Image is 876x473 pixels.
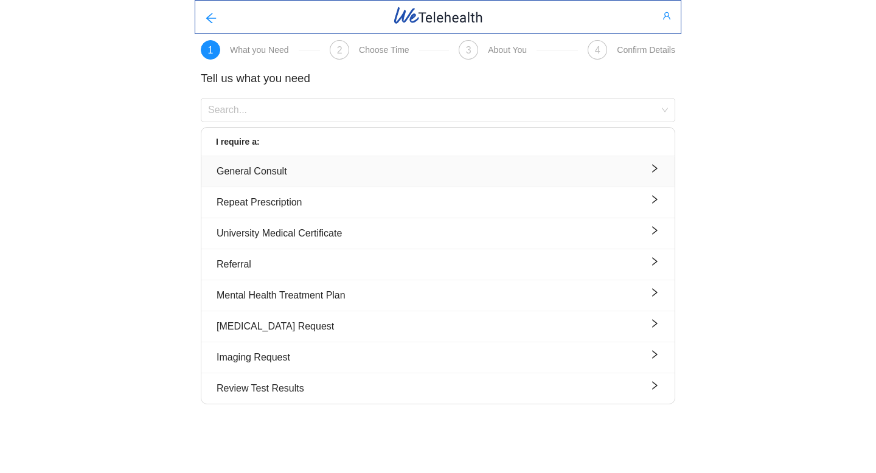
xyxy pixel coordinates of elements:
span: right [650,164,659,179]
button: Imaging Requestright [201,342,675,373]
button: user [653,6,681,26]
span: 4 [595,45,600,55]
span: right [650,257,659,272]
div: Review Test Results [217,381,659,396]
h3: Tell us what you need [201,69,675,87]
span: right [650,226,659,241]
div: Confirm Details [617,45,675,55]
div: Imaging Request [217,350,659,365]
div: About You [488,45,527,55]
div: Referral [217,257,659,272]
span: 3 [466,45,471,55]
span: arrow-left [205,12,217,26]
div: [MEDICAL_DATA] Request [217,319,659,334]
button: [MEDICAL_DATA] Requestright [201,311,675,342]
div: Repeat Prescription [217,195,659,210]
button: General Consultright [201,156,675,187]
span: 2 [337,45,342,55]
span: 1 [208,45,214,55]
div: Mental Health Treatment Plan [217,288,659,303]
button: Review Test Resultsright [201,373,675,404]
span: right [650,350,659,365]
div: University Medical Certificate [217,226,659,241]
button: Repeat Prescriptionright [201,187,675,218]
span: right [650,195,659,210]
span: user [662,12,671,21]
img: WeTelehealth [392,5,484,26]
button: arrow-left [195,5,227,29]
div: Choose Time [359,45,409,55]
span: right [650,381,659,396]
button: Referralright [201,249,675,280]
button: University Medical Certificateright [201,218,675,249]
span: right [650,319,659,334]
span: right [650,288,659,303]
div: General Consult [217,164,659,179]
button: Mental Health Treatment Planright [201,280,675,311]
div: I require a: [216,135,660,148]
div: What you Need [230,45,289,55]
